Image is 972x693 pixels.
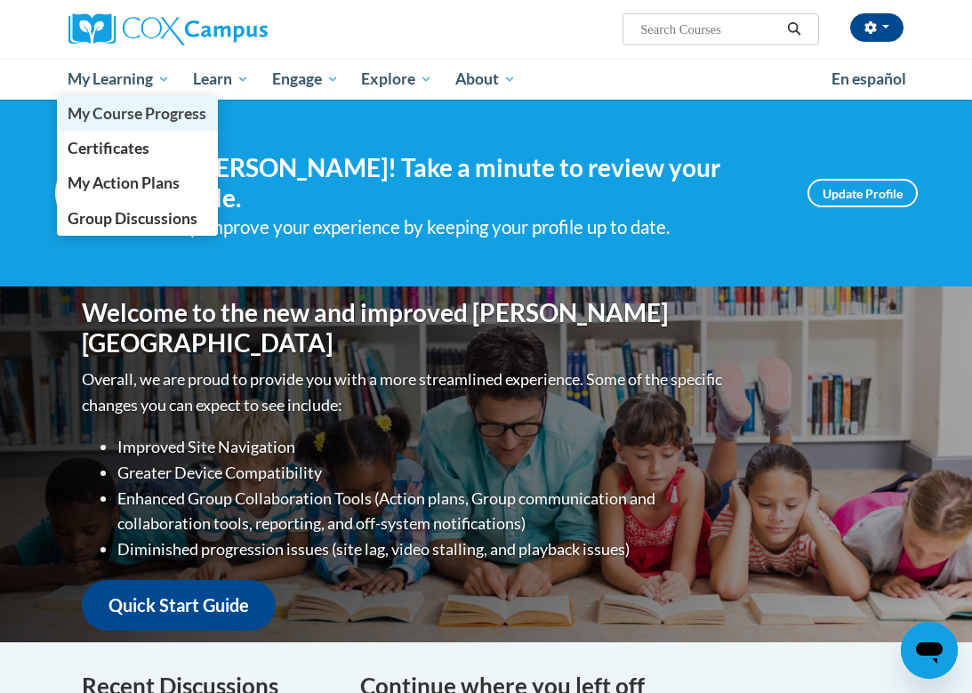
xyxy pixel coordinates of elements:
img: Profile Image [55,153,135,233]
span: Group Discussions [68,209,197,228]
input: Search Courses [639,19,781,40]
span: About [455,68,516,90]
a: Engage [261,59,350,100]
a: My Action Plans [57,165,219,200]
h1: Welcome to the new and improved [PERSON_NAME][GEOGRAPHIC_DATA] [82,298,727,358]
li: Enhanced Group Collaboration Tools (Action plans, Group communication and collaboration tools, re... [117,486,727,537]
li: Diminished progression issues (site lag, video stalling, and playback issues) [117,536,727,562]
a: Quick Start Guide [82,580,276,631]
button: Account Settings [850,13,904,42]
a: Cox Campus [68,13,329,45]
img: Cox Campus [68,13,268,45]
a: My Learning [57,59,182,100]
a: My Course Progress [57,96,219,131]
a: Certificates [57,131,219,165]
span: Certificates [68,139,149,157]
span: My Course Progress [68,104,206,123]
a: En español [820,60,918,98]
a: Explore [349,59,444,100]
a: Learn [181,59,261,100]
button: Search [781,19,807,40]
a: About [444,59,527,100]
h4: Hi [PERSON_NAME]! Take a minute to review your profile. [162,153,781,213]
a: Update Profile [807,179,918,207]
p: Overall, we are proud to provide you with a more streamlined experience. Some of the specific cha... [82,367,727,418]
div: Help improve your experience by keeping your profile up to date. [162,213,781,242]
span: Explore [361,68,432,90]
span: My Action Plans [68,173,180,192]
a: Group Discussions [57,201,219,236]
span: Engage [272,68,339,90]
span: Learn [193,68,249,90]
li: Greater Device Compatibility [117,460,727,486]
li: Improved Site Navigation [117,434,727,460]
div: Main menu [55,59,918,100]
iframe: Button to launch messaging window [901,622,958,679]
span: En español [831,69,906,88]
span: My Learning [68,68,170,90]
